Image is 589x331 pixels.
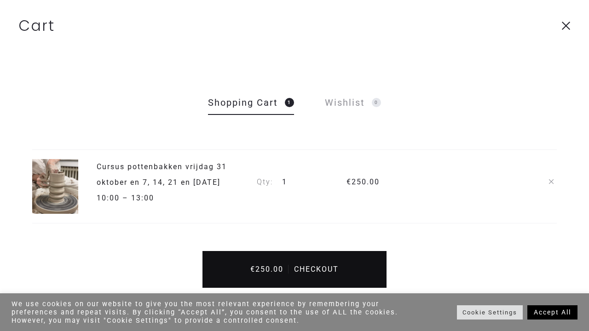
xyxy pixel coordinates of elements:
[527,305,577,320] a: Accept All
[250,265,283,274] bdi: 250.00
[12,300,408,325] div: We use cookies on our website to give you the most relevant experience by remembering your prefer...
[457,305,523,320] a: Cookie Settings
[372,98,381,107] span: 0
[282,177,287,186] span: 1
[32,159,78,214] img: Deelnemer leert keramiek draaien tijdens een les in Rotterdam. Perfect voor beginners en gevorder...
[32,159,243,214] a: Cursus pottenbakken vrijdag 31 oktober en 7, 14, 21 en [DATE] 10:00 – 13:00
[289,265,343,274] span: Checkout
[97,159,243,206] span: Cursus pottenbakken vrijdag 31 oktober en 7, 14, 21 en [DATE] 10:00 – 13:00
[325,93,381,113] span: Wishlist
[546,175,557,186] a: Remove Cursus pottenbakken vrijdag 31 oktober en 7, 14, 21 en 28 november 10:00 – 13:00 from basket
[18,18,571,33] h4: Cart
[208,93,294,113] span: Shopping Cart
[285,98,294,107] span: 1
[250,265,255,274] span: €
[250,159,340,205] div: Qty:
[346,177,380,186] span: 250.00
[202,251,387,288] a: €250.00 Checkout
[346,177,352,186] span: €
